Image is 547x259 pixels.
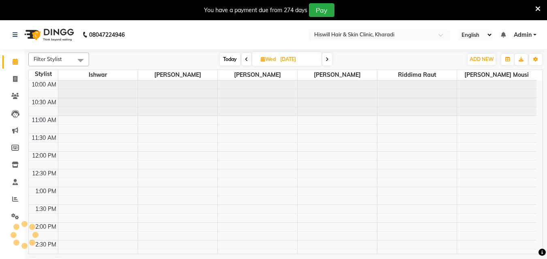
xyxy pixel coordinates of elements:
span: [PERSON_NAME] mousi [457,70,537,80]
span: [PERSON_NAME] [218,70,297,80]
button: ADD NEW [468,54,496,65]
div: 1:30 PM [34,205,58,213]
div: You have a payment due from 274 days [204,6,307,15]
span: riddima raut [377,70,457,80]
div: 11:30 AM [30,134,58,142]
img: logo [21,23,76,46]
button: Pay [309,3,334,17]
div: 12:30 PM [30,169,58,178]
div: 2:30 PM [34,240,58,249]
div: 2:00 PM [34,223,58,231]
div: 12:00 PM [30,152,58,160]
div: 10:00 AM [30,80,58,89]
span: [PERSON_NAME] [138,70,217,80]
span: Ishwar [58,70,138,80]
div: 11:00 AM [30,116,58,124]
span: [PERSON_NAME] [298,70,377,80]
div: 1:00 PM [34,187,58,196]
span: Today [220,53,240,65]
span: Wed [259,56,278,62]
div: 10:30 AM [30,98,58,107]
span: Admin [514,31,532,39]
input: 2025-09-03 [278,53,318,65]
b: 08047224946 [89,23,125,46]
span: Filter Stylist [34,56,62,62]
div: Stylist [29,70,58,78]
span: ADD NEW [470,56,494,62]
